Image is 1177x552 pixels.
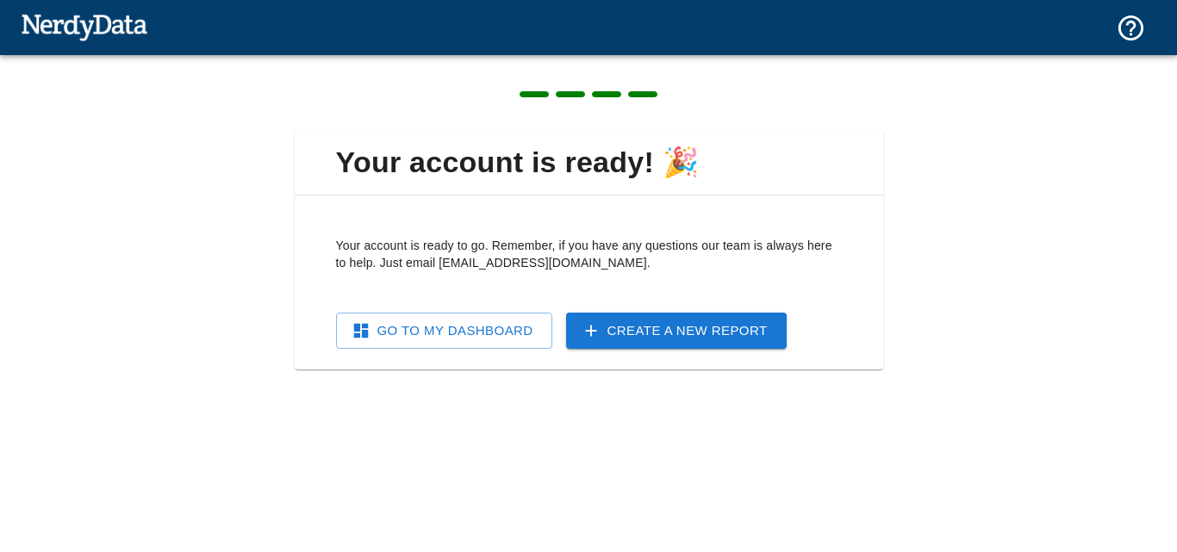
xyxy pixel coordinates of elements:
[336,313,552,349] a: Go To My Dashboard
[336,237,842,271] p: Your account is ready to go. Remember, if you have any questions our team is always here to help....
[566,313,787,349] a: Create a New Report
[308,145,869,181] span: Your account is ready! 🎉
[21,9,147,44] img: NerdyData.com
[1105,3,1156,53] button: Support and Documentation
